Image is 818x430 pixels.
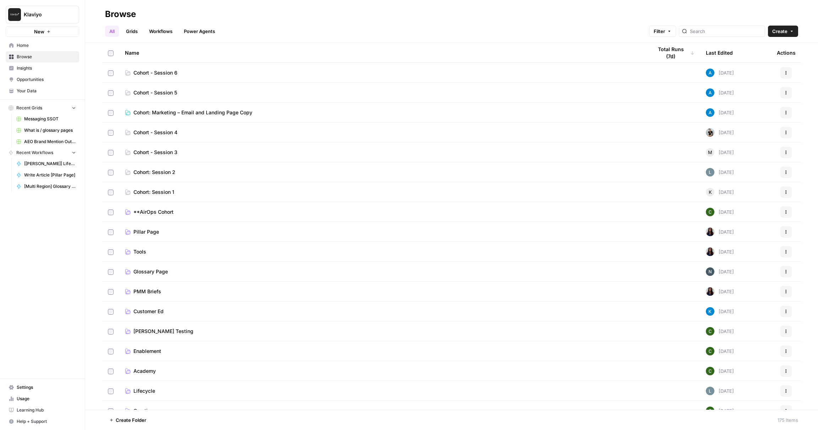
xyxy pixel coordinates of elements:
span: [Multi Region] Glossary Page [24,183,76,190]
img: cfgmwl5o8n4g8136c2vyzna79121 [706,168,714,176]
span: K [709,189,712,196]
a: Cohort - Session 5 [125,89,641,96]
div: [DATE] [706,108,734,117]
a: Cohort - Session 3 [125,149,641,156]
div: Total Runs (7d) [653,43,695,62]
span: Tools [133,248,146,255]
img: cfgmwl5o8n4g8136c2vyzna79121 [706,387,714,395]
a: [[PERSON_NAME]] Lifecycle Competitive Campaign [13,158,79,169]
span: New [34,28,44,35]
a: Creative [125,407,641,414]
span: Cohort: Session 2 [133,169,175,176]
span: Customer Ed [133,308,164,315]
img: o3cqybgnmipr355j8nz4zpq1mc6x [706,69,714,77]
span: Learning Hub [17,407,76,413]
span: Academy [133,368,156,375]
a: AEO Brand Mention Outreach (1) [13,136,79,147]
img: rox323kbkgutb4wcij4krxobkpon [706,287,714,296]
img: rox323kbkgutb4wcij4krxobkpon [706,247,714,256]
span: Klaviyo [24,11,67,18]
span: Creative [133,407,153,414]
span: Opportunities [17,76,76,83]
div: Name [125,43,641,62]
a: Cohort - Session 6 [125,69,641,76]
div: [DATE] [706,188,734,196]
a: All [105,26,119,37]
a: Learning Hub [6,404,79,416]
div: [DATE] [706,267,734,276]
div: [DATE] [706,128,734,137]
a: [Multi Region] Glossary Page [13,181,79,192]
span: Recent Grids [16,105,42,111]
img: zdhmu8j9dpt46ofesn2i0ad6n35e [706,307,714,316]
a: Pillar Page [125,228,641,235]
div: [DATE] [706,367,734,375]
button: Filter [649,26,676,37]
div: [DATE] [706,228,734,236]
img: 14qrvic887bnlg6dzgoj39zarp80 [706,407,714,415]
span: Usage [17,396,76,402]
a: What is / glossary pages [13,125,79,136]
span: AEO Brand Mention Outreach (1) [24,138,76,145]
a: Glossary Page [125,268,641,275]
a: Customer Ed [125,308,641,315]
span: Cohort - Session 6 [133,69,177,76]
img: 14qrvic887bnlg6dzgoj39zarp80 [706,208,714,216]
img: mfx9qxiwvwbk9y2m949wqpoopau8 [706,267,714,276]
a: Browse [6,51,79,62]
img: qq1exqcea0wapzto7wd7elbwtl3p [706,128,714,137]
img: o3cqybgnmipr355j8nz4zpq1mc6x [706,88,714,97]
div: [DATE] [706,327,734,336]
a: [PERSON_NAME] Testing [125,328,641,335]
span: Settings [17,384,76,391]
span: Your Data [17,88,76,94]
span: Help + Support [17,418,76,425]
a: Grids [122,26,142,37]
div: [DATE] [706,168,734,176]
a: Settings [6,382,79,393]
span: Filter [654,28,665,35]
a: Cohort - Session 4 [125,129,641,136]
button: Create [768,26,798,37]
span: Glossary Page [133,268,168,275]
a: PMM Briefs [125,288,641,295]
span: Pillar Page [133,228,159,235]
span: Insights [17,65,76,71]
button: Workspace: Klaviyo [6,6,79,23]
a: Academy [125,368,641,375]
span: Cohort: Session 1 [133,189,174,196]
a: Messaging SSOT [13,113,79,125]
span: Home [17,42,76,49]
div: [DATE] [706,347,734,355]
div: [DATE] [706,208,734,216]
span: Cohort - Session 4 [133,129,177,136]
span: Cohort - Session 3 [133,149,177,156]
div: [DATE] [706,307,734,316]
a: Write Article [Pillar Page] [13,169,79,181]
img: Klaviyo Logo [8,8,21,21]
a: **AirOps Cohort [125,208,641,216]
span: Cohort - Session 5 [133,89,177,96]
a: Usage [6,393,79,404]
a: Lifecycle [125,387,641,394]
div: [DATE] [706,387,734,395]
div: [DATE] [706,247,734,256]
span: PMM Briefs [133,288,161,295]
div: Actions [777,43,796,62]
a: Cohort: Session 2 [125,169,641,176]
button: Help + Support [6,416,79,427]
a: Enablement [125,348,641,355]
div: 175 Items [778,417,798,424]
span: Recent Workflows [16,149,53,156]
a: Power Agents [180,26,219,37]
img: o3cqybgnmipr355j8nz4zpq1mc6x [706,108,714,117]
button: Recent Grids [6,103,79,113]
button: Recent Workflows [6,147,79,158]
span: Messaging SSOT [24,116,76,122]
span: Create [772,28,787,35]
span: [[PERSON_NAME]] Lifecycle Competitive Campaign [24,160,76,167]
div: [DATE] [706,69,734,77]
span: [PERSON_NAME] Testing [133,328,193,335]
span: Create Folder [116,417,146,424]
span: Write Article [Pillar Page] [24,172,76,178]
